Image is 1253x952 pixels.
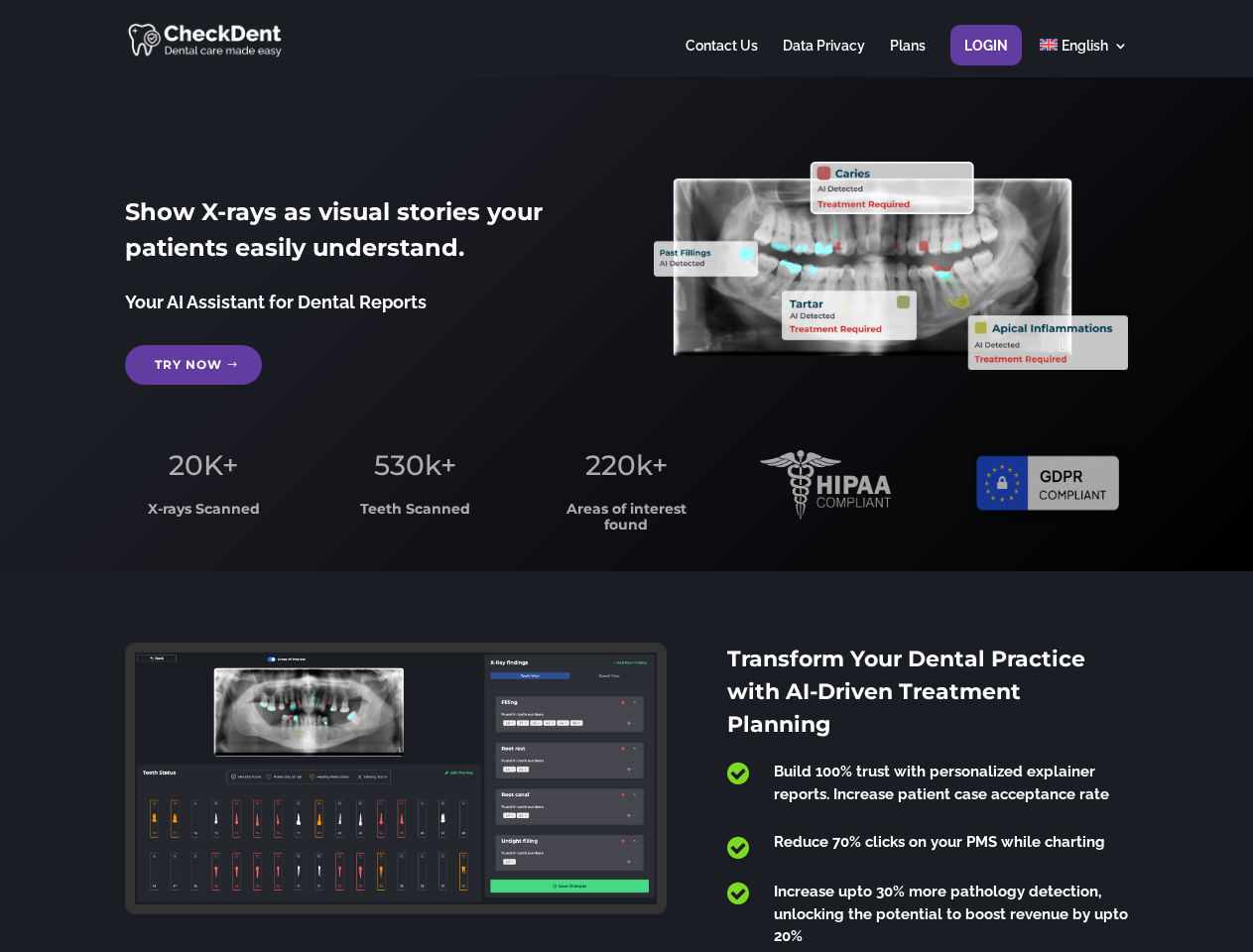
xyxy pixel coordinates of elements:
[774,763,1109,803] span: Build 100% trust with personalized explainer reports. Increase patient case acceptance rate
[890,39,926,77] a: Plans
[169,448,238,482] span: 20K+
[783,39,865,77] a: Data Privacy
[125,345,262,385] a: Try Now
[125,194,598,276] h2: Show X-rays as visual stories your patients easily understand.
[727,881,749,906] span: 
[774,833,1105,851] span: Reduce 70% clicks on your PMS while charting
[1040,39,1128,77] a: English
[964,39,1008,77] a: Login
[585,448,668,482] span: 220k+
[125,292,427,312] span: Your AI Assistant for Dental Reports
[1062,38,1108,54] span: English
[727,835,749,861] span: 
[128,20,284,59] img: CheckDent AI
[727,646,1085,738] span: Transform Your Dental Practice with AI-Driven Treatment Planning
[774,883,1128,945] span: Increase upto 30% more pathology detection, unlocking the potential to boost revenue by upto 20%
[374,448,456,482] span: 530k+
[686,39,758,77] a: Contact Us
[549,502,705,542] h3: Areas of interest found
[727,761,749,786] span: 
[654,162,1127,370] img: X_Ray_annotated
